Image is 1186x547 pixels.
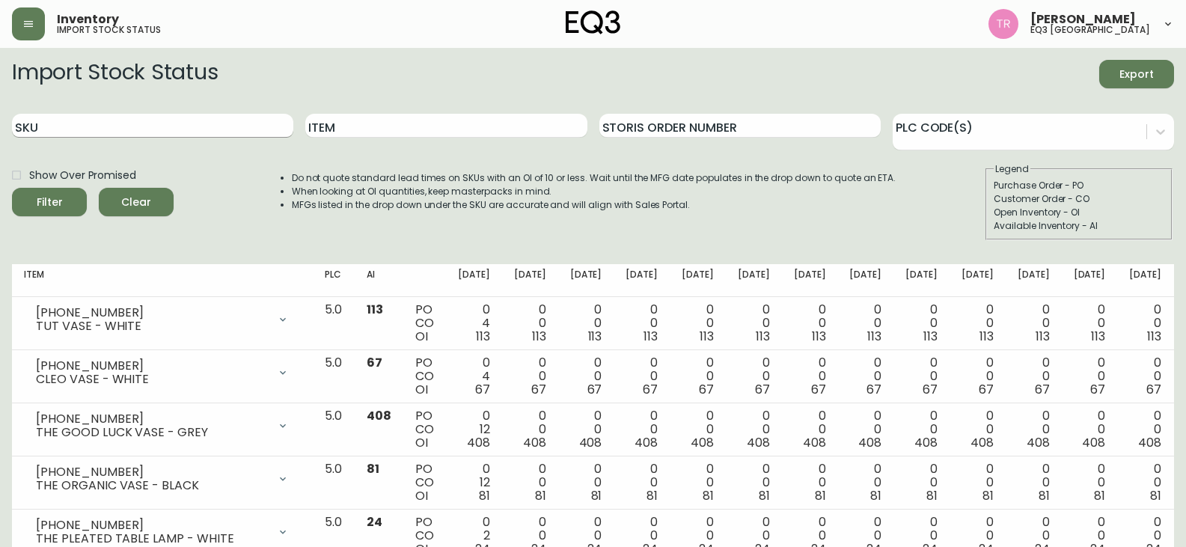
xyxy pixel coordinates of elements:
[558,264,614,297] th: [DATE]
[1036,328,1050,345] span: 113
[682,303,714,343] div: 0 0
[36,519,268,532] div: [PHONE_NUMBER]
[458,462,490,503] div: 0 12
[994,219,1164,233] div: Available Inventory - AI
[849,409,881,450] div: 0 0
[36,465,268,479] div: [PHONE_NUMBER]
[962,409,994,450] div: 0 0
[703,487,714,504] span: 81
[111,193,162,212] span: Clear
[905,462,938,503] div: 0 0
[479,487,490,504] span: 81
[670,264,726,297] th: [DATE]
[458,303,490,343] div: 0 4
[535,487,546,504] span: 81
[36,412,268,426] div: [PHONE_NUMBER]
[514,409,546,450] div: 0 0
[794,462,826,503] div: 0 0
[643,381,658,398] span: 67
[994,162,1030,176] legend: Legend
[415,487,428,504] span: OI
[1147,328,1161,345] span: 113
[738,356,770,397] div: 0 0
[36,306,268,320] div: [PHONE_NUMBER]
[514,462,546,503] div: 0 0
[614,264,670,297] th: [DATE]
[794,356,826,397] div: 0 0
[815,487,826,504] span: 81
[36,373,268,386] div: CLEO VASE - WHITE
[523,434,546,451] span: 408
[849,462,881,503] div: 0 0
[36,532,268,546] div: THE PLEATED TABLE LAMP - WHITE
[24,356,301,389] div: [PHONE_NUMBER]CLEO VASE - WHITE
[682,356,714,397] div: 0 0
[794,303,826,343] div: 0 0
[782,264,838,297] th: [DATE]
[292,198,896,212] li: MFGs listed in the drop down under the SKU are accurate and will align with Sales Portal.
[926,487,938,504] span: 81
[367,407,391,424] span: 408
[1018,356,1050,397] div: 0 0
[415,381,428,398] span: OI
[313,297,355,350] td: 5.0
[803,434,826,451] span: 408
[1074,409,1106,450] div: 0 0
[415,462,434,503] div: PO CO
[475,381,490,398] span: 67
[858,434,881,451] span: 408
[458,409,490,450] div: 0 12
[1030,13,1136,25] span: [PERSON_NAME]
[1138,434,1161,451] span: 408
[36,479,268,492] div: THE ORGANIC VASE - BLACK
[415,303,434,343] div: PO CO
[1074,462,1106,503] div: 0 0
[587,381,602,398] span: 67
[1094,487,1105,504] span: 81
[1018,409,1050,450] div: 0 0
[588,328,602,345] span: 113
[1129,462,1161,503] div: 0 0
[905,303,938,343] div: 0 0
[738,303,770,343] div: 0 0
[415,356,434,397] div: PO CO
[1030,25,1150,34] h5: eq3 [GEOGRAPHIC_DATA]
[1129,356,1161,397] div: 0 0
[1018,303,1050,343] div: 0 0
[367,354,382,371] span: 67
[531,381,546,398] span: 67
[1129,409,1161,450] div: 0 0
[367,301,383,318] span: 113
[292,171,896,185] li: Do not quote standard lead times on SKUs with an OI of 10 or less. Wait until the MFG date popula...
[1082,434,1105,451] span: 408
[812,328,826,345] span: 113
[36,320,268,333] div: TUT VASE - WHITE
[1039,487,1050,504] span: 81
[726,264,782,297] th: [DATE]
[699,381,714,398] span: 67
[1006,264,1062,297] th: [DATE]
[1091,328,1105,345] span: 113
[811,381,826,398] span: 67
[747,434,770,451] span: 408
[626,356,658,397] div: 0 0
[794,409,826,450] div: 0 0
[313,350,355,403] td: 5.0
[570,303,602,343] div: 0 0
[914,434,938,451] span: 408
[647,487,658,504] span: 81
[1117,264,1173,297] th: [DATE]
[24,409,301,442] div: [PHONE_NUMBER]THE GOOD LUCK VASE - GREY
[962,462,994,503] div: 0 0
[962,303,994,343] div: 0 0
[99,188,174,216] button: Clear
[24,462,301,495] div: [PHONE_NUMBER]THE ORGANIC VASE - BLACK
[415,434,428,451] span: OI
[1146,381,1161,398] span: 67
[355,264,403,297] th: AI
[682,462,714,503] div: 0 0
[1111,65,1162,84] span: Export
[970,434,994,451] span: 408
[644,328,658,345] span: 113
[867,328,881,345] span: 113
